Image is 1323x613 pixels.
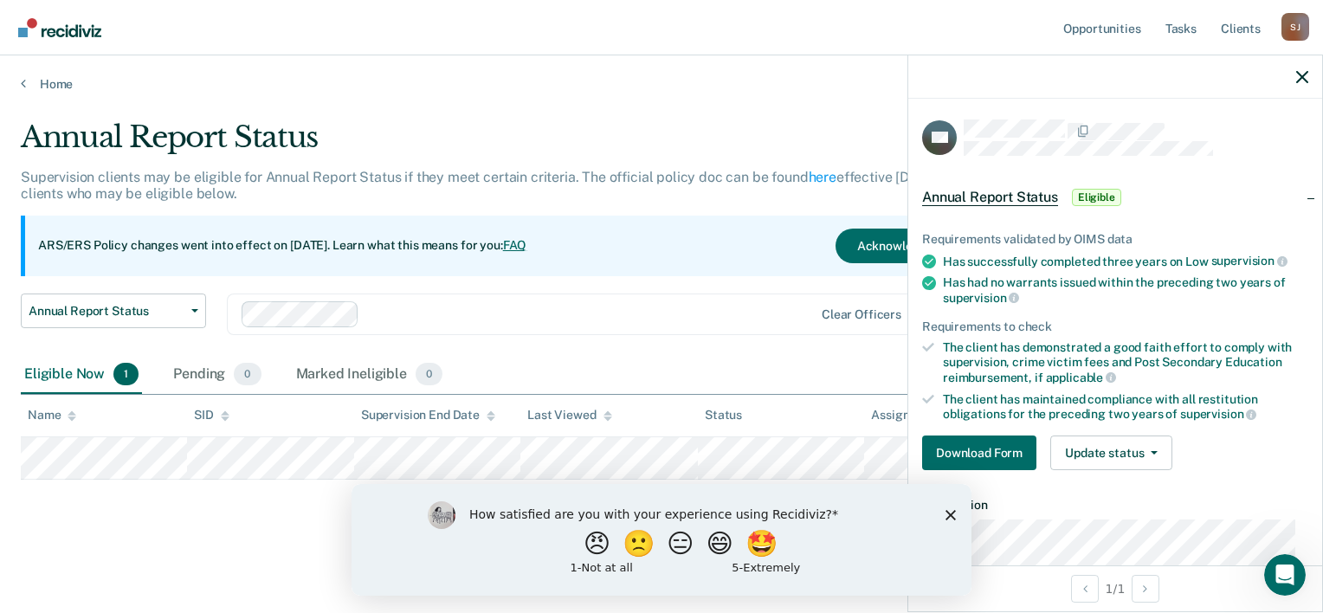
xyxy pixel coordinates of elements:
div: Eligible Now [21,356,142,394]
div: The client has maintained compliance with all restitution obligations for the preceding two years of [943,392,1308,422]
button: Acknowledge & Close [836,229,1000,263]
iframe: Intercom live chat [1264,554,1306,596]
span: 0 [416,363,442,385]
span: Annual Report Status [29,304,184,319]
button: Update status [1050,436,1172,470]
span: supervision [1211,254,1288,268]
img: Recidiviz [18,18,101,37]
div: The client has demonstrated a good faith effort to comply with supervision, crime victim fees and... [943,340,1308,384]
div: Last Viewed [527,408,611,423]
span: applicable [1046,371,1116,384]
div: 1 / 1 [908,565,1322,611]
span: Eligible [1072,189,1121,206]
p: Supervision clients may be eligible for Annual Report Status if they meet certain criteria. The o... [21,169,991,202]
div: Supervision End Date [361,408,495,423]
div: S J [1281,13,1309,41]
span: supervision [943,291,1019,305]
span: Annual Report Status [922,189,1058,206]
div: Pending [170,356,264,394]
button: Previous Opportunity [1071,575,1099,603]
div: Marked Ineligible [293,356,447,394]
dt: Supervision [922,498,1308,513]
span: supervision [1180,407,1256,421]
div: Annual Report StatusEligible [908,170,1322,225]
div: Requirements to check [922,319,1308,334]
div: Clear officers [822,307,901,322]
a: Navigate to form link [922,436,1043,470]
a: Home [21,76,1302,92]
p: ARS/ERS Policy changes went into effect on [DATE]. Learn what this means for you: [38,237,526,255]
a: FAQ [503,238,527,252]
button: Download Form [922,436,1036,470]
span: 1 [113,363,139,385]
button: Next Opportunity [1132,575,1159,603]
div: Assigned to [871,408,952,423]
a: here [809,169,836,185]
iframe: Survey by Kim from Recidiviz [352,484,971,596]
div: Status [705,408,742,423]
button: Profile dropdown button [1281,13,1309,41]
div: Name [28,408,76,423]
span: 0 [234,363,261,385]
div: Has successfully completed three years on Low [943,254,1308,269]
div: Annual Report Status [21,119,1013,169]
div: Requirements validated by OIMS data [922,232,1308,247]
div: Has had no warrants issued within the preceding two years of [943,275,1308,305]
div: SID [194,408,229,423]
